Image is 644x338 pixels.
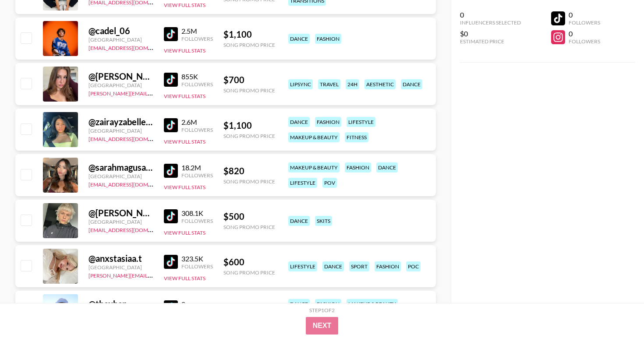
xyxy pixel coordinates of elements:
[88,71,153,82] div: @ [PERSON_NAME]
[88,127,153,134] div: [GEOGRAPHIC_DATA]
[164,118,178,132] img: TikTok
[600,294,633,327] iframe: Drift Widget Chat Controller
[223,42,275,48] div: Song Promo Price
[309,307,335,313] div: Step 1 of 2
[223,74,275,85] div: $ 700
[460,11,521,19] div: 0
[569,29,600,38] div: 0
[181,163,213,172] div: 18.2M
[288,178,317,188] div: lifestyle
[306,317,339,334] button: Next
[181,172,213,179] div: Followers
[288,162,340,173] div: makeup & beauty
[88,299,153,310] div: @ thexhan
[164,2,205,8] button: View Full Stats
[223,211,275,222] div: $ 500
[315,117,341,127] div: fashion
[88,173,153,180] div: [GEOGRAPHIC_DATA]
[164,47,205,54] button: View Full Stats
[288,117,310,127] div: dance
[318,79,340,89] div: travel
[88,162,153,173] div: @ sarahmagusara
[345,132,368,142] div: fitness
[401,79,422,89] div: dance
[181,127,213,133] div: Followers
[88,253,153,264] div: @ anxstasiaa.t
[164,138,205,145] button: View Full Stats
[460,19,521,26] div: Influencers Selected
[315,216,332,226] div: skits
[569,11,600,19] div: 0
[88,88,218,97] a: [PERSON_NAME][EMAIL_ADDRESS][DOMAIN_NAME]
[181,254,213,263] div: 323.5K
[181,81,213,88] div: Followers
[88,218,153,225] div: [GEOGRAPHIC_DATA]
[223,87,275,94] div: Song Promo Price
[88,264,153,271] div: [GEOGRAPHIC_DATA]
[164,184,205,190] button: View Full Stats
[88,134,177,142] a: [EMAIL_ADDRESS][DOMAIN_NAME]
[164,255,178,269] img: TikTok
[181,263,213,270] div: Followers
[181,27,213,35] div: 2.5M
[181,209,213,218] div: 308.1K
[181,35,213,42] div: Followers
[164,275,205,282] button: View Full Stats
[346,79,359,89] div: 24h
[164,164,178,178] img: TikTok
[88,43,177,51] a: [EMAIL_ADDRESS][DOMAIN_NAME]
[164,209,178,223] img: TikTok
[88,180,177,188] a: [EMAIL_ADDRESS][DOMAIN_NAME]
[88,271,218,279] a: [PERSON_NAME][EMAIL_ADDRESS][DOMAIN_NAME]
[375,261,401,271] div: fashion
[223,178,275,185] div: Song Promo Price
[406,261,421,271] div: poc
[181,300,213,309] div: 8
[88,225,177,233] a: [EMAIL_ADDRESS][DOMAIN_NAME]
[288,79,313,89] div: lipsync
[223,257,275,268] div: $ 600
[164,73,178,87] img: TikTok
[223,29,275,40] div: $ 1,100
[569,19,600,26] div: Followers
[88,36,153,43] div: [GEOGRAPHIC_DATA]
[288,261,317,271] div: lifestyle
[223,302,275,313] div: $ 2,000
[322,178,337,188] div: pov
[164,93,205,99] button: View Full Stats
[88,82,153,88] div: [GEOGRAPHIC_DATA]
[347,117,375,127] div: lifestyle
[223,120,275,131] div: $ 1,100
[288,132,340,142] div: makeup & beauty
[569,38,600,45] div: Followers
[181,72,213,81] div: 855K
[460,29,521,38] div: $0
[315,299,341,309] div: fashion
[347,299,398,309] div: makeup & beauty
[223,224,275,230] div: Song Promo Price
[460,38,521,45] div: Estimated Price
[181,218,213,224] div: Followers
[164,300,178,314] img: TikTok
[345,162,371,173] div: fashion
[322,261,344,271] div: dance
[288,299,310,309] div: dance
[376,162,398,173] div: dance
[181,118,213,127] div: 2.6M
[349,261,369,271] div: sport
[88,25,153,36] div: @ cadel_06
[223,165,275,176] div: $ 820
[364,79,396,89] div: aesthetic
[288,34,310,44] div: dance
[288,216,310,226] div: dance
[223,269,275,276] div: Song Promo Price
[223,133,275,139] div: Song Promo Price
[315,34,341,44] div: fashion
[88,116,153,127] div: @ zairayzabelleee
[88,208,153,218] div: @ [PERSON_NAME]
[164,27,178,41] img: TikTok
[164,229,205,236] button: View Full Stats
